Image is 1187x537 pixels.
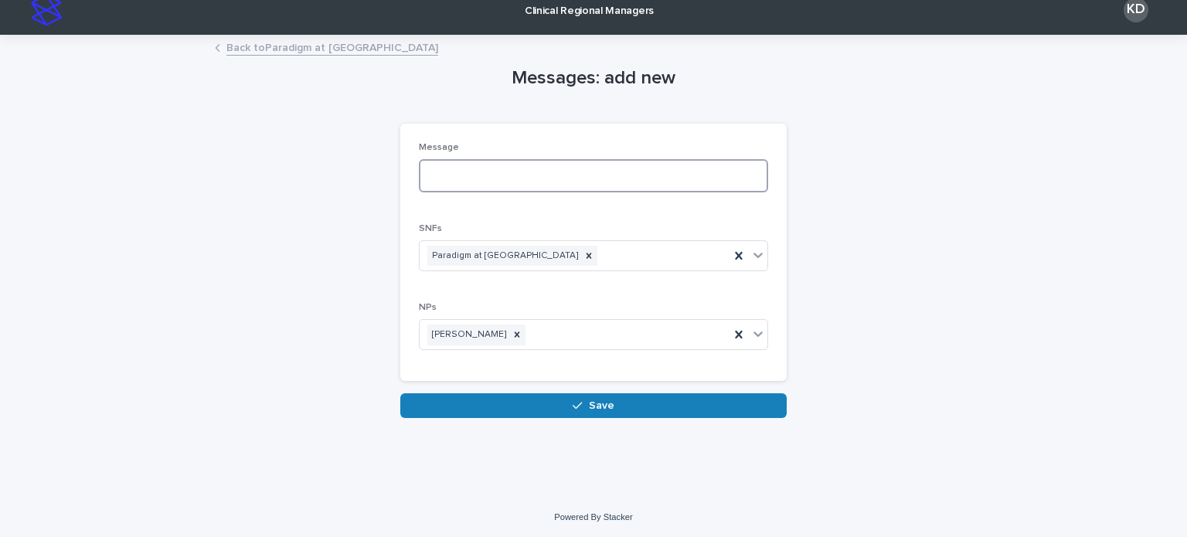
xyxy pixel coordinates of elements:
a: Back toParadigm at [GEOGRAPHIC_DATA] [226,38,438,56]
div: Paradigm at [GEOGRAPHIC_DATA] [427,246,580,267]
span: NPs [419,303,437,312]
span: Save [589,400,614,411]
button: Save [400,393,787,418]
span: SNFs [419,224,442,233]
a: Powered By Stacker [554,512,632,522]
div: [PERSON_NAME] [427,325,508,345]
h1: Messages: add new [400,67,787,90]
span: Message [419,143,459,152]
